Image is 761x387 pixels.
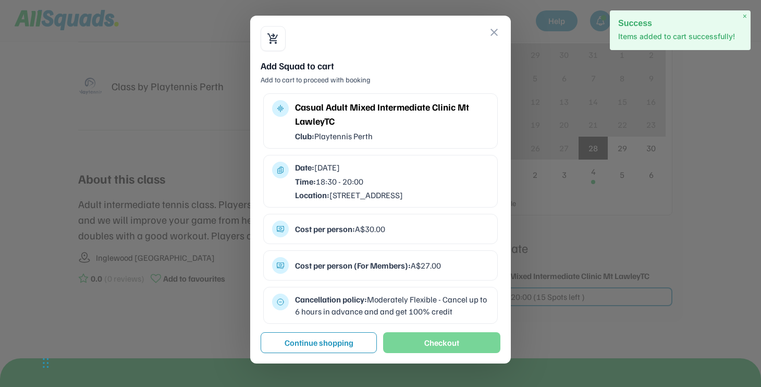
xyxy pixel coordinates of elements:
strong: Date: [295,162,314,173]
span: × [743,12,747,21]
div: Add to cart to proceed with booking [261,75,500,85]
strong: Cancellation policy: [295,294,367,305]
div: Playtennis Perth [295,130,489,142]
div: Add Squad to cart [261,59,500,72]
button: Continue shopping [261,332,377,353]
button: close [488,26,500,39]
div: 18:30 - 20:00 [295,176,489,187]
strong: Club: [295,131,314,141]
strong: Cost per person: [295,224,355,234]
h2: Success [618,19,742,28]
p: Items added to cart successfully! [618,31,742,42]
strong: Cost per person (For Members): [295,260,411,271]
div: Casual Adult Mixed Intermediate Clinic Mt LawleyTC [295,100,489,128]
strong: Location: [295,190,329,200]
div: Moderately Flexible - Cancel up to 6 hours in advance and and get 100% credit [295,294,489,317]
div: [DATE] [295,162,489,173]
button: Checkout [383,332,500,353]
div: A$30.00 [295,223,489,235]
button: multitrack_audio [276,104,285,113]
button: shopping_cart_checkout [267,32,279,45]
strong: Time: [295,176,316,187]
div: [STREET_ADDRESS] [295,189,489,201]
div: A$27.00 [295,260,489,271]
